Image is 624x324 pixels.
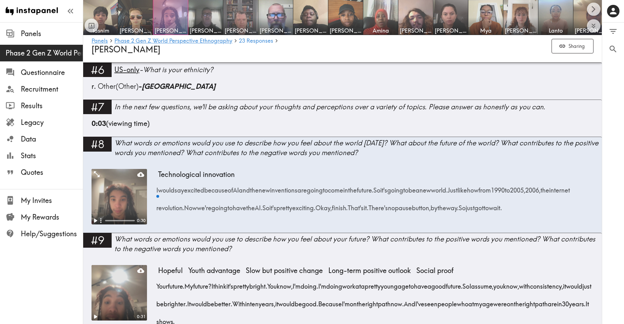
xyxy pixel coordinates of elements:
[239,179,250,196] span: and
[197,197,211,214] span: we're
[83,137,112,151] div: #8
[540,179,549,196] span: the
[83,62,602,82] a: #6US-only-What is your ethnicity?
[448,179,458,196] span: Just
[92,119,106,128] b: 0:03
[269,197,276,214] span: it's
[114,65,602,75] div: - What is your ethnicity?
[98,82,216,91] span: Other (Other)
[408,179,416,196] span: be
[535,293,548,310] span: path
[427,275,431,292] span: a
[474,293,482,310] span: my
[239,38,273,43] span: 23 Responses
[503,275,519,292] span: know,
[364,197,369,214] span: it.
[190,27,222,34] span: [PERSON_NAME]
[267,275,277,292] span: You
[365,27,397,34] span: Amina
[467,179,478,196] span: how
[608,27,618,36] span: Filter Responses
[505,27,537,34] span: [PERSON_NAME]
[239,38,273,44] a: 23 Responses
[83,233,602,259] a: #9What words or emotions would you use to describe how you feel about your future? What contribut...
[355,275,361,292] span: at
[415,293,424,310] span: I've
[469,275,471,292] span: I
[297,179,307,196] span: are
[155,169,237,180] span: Technological innovation
[114,102,602,112] div: In the next few questions, we'll be asking about your thoughts and perceptions over a variety of ...
[459,197,466,214] span: So
[156,275,168,292] span: Your
[350,293,357,310] span: on
[225,27,257,34] span: [PERSON_NAME]
[250,293,259,310] span: ten
[184,275,193,292] span: My
[315,197,332,214] span: Okay,
[255,197,262,214] span: AI.
[228,179,233,196] span: of
[92,217,99,224] button: Play
[158,179,174,196] span: would
[168,275,184,292] span: future.
[301,275,318,292] span: doing.
[184,197,197,214] span: Now
[187,293,191,310] span: It
[185,265,243,276] span: Youth advantage
[114,38,232,44] a: Phase 2 Gen Z World Perspective Ethnography
[295,293,302,310] span: be
[6,48,83,58] span: Phase 2 Gen Z World Perspective Ethnography
[409,275,414,292] span: to
[431,197,437,214] span: by
[381,275,398,292] span: young
[156,293,164,310] span: be
[21,151,83,161] span: Stats
[365,275,381,292] span: pretty
[164,293,187,310] span: brighter.
[250,179,259,196] span: the
[155,27,187,34] span: [PERSON_NAME]
[566,275,582,292] span: would
[437,293,457,310] span: people
[482,293,493,310] span: age
[21,29,83,39] span: Panels
[446,275,462,292] span: future.
[295,27,327,34] span: [PERSON_NAME]
[259,293,275,310] span: years,
[378,293,391,310] span: path
[85,19,98,33] button: Toggle between responses and questions
[522,293,535,310] span: right
[380,179,387,196] span: it's
[330,27,362,34] span: [PERSON_NAME]
[470,27,502,34] span: Mya
[135,218,147,224] div: 0:30
[226,275,233,292] span: it's
[260,27,292,34] span: [PERSON_NAME]
[462,275,469,292] span: So
[213,275,226,292] span: think
[328,179,343,196] span: come
[21,84,83,94] span: Recruitment
[431,275,446,292] span: good
[156,197,184,214] span: revolution.
[471,275,493,292] span: assume,
[246,197,255,214] span: the
[243,265,326,276] span: Slow but positive change
[227,197,233,214] span: to
[563,275,566,292] span: it
[92,169,147,224] figure: ExpandPlay0:30
[83,137,602,163] a: #8What words or emotions would you use to describe how you feel about the world [DATE]? What abou...
[139,82,216,91] span: -
[507,293,514,310] span: on
[342,293,350,310] span: I'm
[388,197,395,214] span: no
[21,168,83,177] span: Quotes
[114,234,602,254] div: What words or emotions would you use to describe how you feel about your future? What contributes...
[214,293,232,310] span: better.
[323,179,328,196] span: to
[424,293,437,310] span: seen
[278,293,295,310] span: would
[505,179,510,196] span: to
[357,179,373,196] span: future.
